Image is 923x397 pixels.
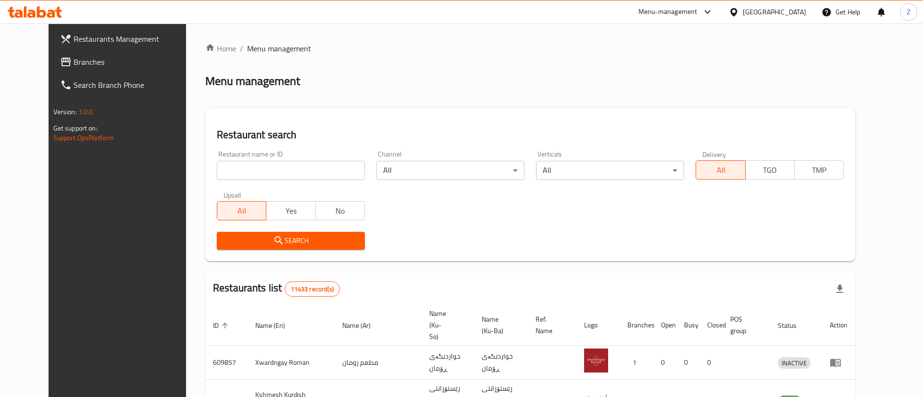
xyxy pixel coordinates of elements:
[52,73,203,96] a: Search Branch Phone
[52,27,203,50] a: Restaurants Management
[536,313,565,337] span: Ref. Name
[696,160,745,180] button: All
[778,358,811,369] span: INACTIVE
[653,346,676,380] td: 0
[822,305,855,346] th: Action
[240,43,243,54] li: /
[53,122,98,134] span: Get support on:
[285,281,340,297] div: Total records count
[217,201,266,220] button: All
[217,128,844,142] h2: Restaurant search
[676,346,699,380] td: 0
[74,33,195,45] span: Restaurants Management
[576,305,620,346] th: Logo
[213,281,340,297] h2: Restaurants list
[828,277,851,301] div: Export file
[702,151,726,157] label: Delivery
[205,73,300,89] h2: Menu management
[78,106,93,118] span: 1.0.0
[620,346,653,380] td: 1
[422,346,474,380] td: خواردنگەی ڕۆمان
[699,346,723,380] td: 0
[584,349,608,373] img: Xwardngay Roman
[798,163,840,177] span: TMP
[205,43,855,54] nav: breadcrumb
[205,346,248,380] td: 609857
[205,43,236,54] a: Home
[778,320,809,331] span: Status
[217,161,365,180] input: Search for restaurant name or ID..
[248,346,335,380] td: Xwardngay Roman
[342,320,383,331] span: Name (Ar)
[224,192,241,198] label: Upsell
[53,132,114,144] a: Support.OpsPlatform
[653,305,676,346] th: Open
[745,160,795,180] button: TGO
[74,56,195,68] span: Branches
[743,7,806,17] div: [GEOGRAPHIC_DATA]
[53,106,77,118] span: Version:
[74,79,195,91] span: Search Branch Phone
[699,305,723,346] th: Closed
[429,308,462,342] span: Name (Ku-So)
[794,160,844,180] button: TMP
[482,313,516,337] span: Name (Ku-Ba)
[700,163,741,177] span: All
[730,313,759,337] span: POS group
[638,6,698,18] div: Menu-management
[676,305,699,346] th: Busy
[52,50,203,73] a: Branches
[217,232,365,250] button: Search
[255,320,298,331] span: Name (En)
[830,357,848,368] div: Menu
[376,161,524,180] div: All
[749,163,791,177] span: TGO
[221,204,262,218] span: All
[620,305,653,346] th: Branches
[335,346,422,380] td: مطعم رومان
[285,285,339,294] span: 11433 record(s)
[266,201,315,220] button: Yes
[213,320,231,331] span: ID
[320,204,361,218] span: No
[536,161,684,180] div: All
[907,7,911,17] span: Z
[247,43,311,54] span: Menu management
[270,204,312,218] span: Yes
[315,201,365,220] button: No
[225,235,357,247] span: Search
[474,346,528,380] td: خواردنگەی ڕۆمان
